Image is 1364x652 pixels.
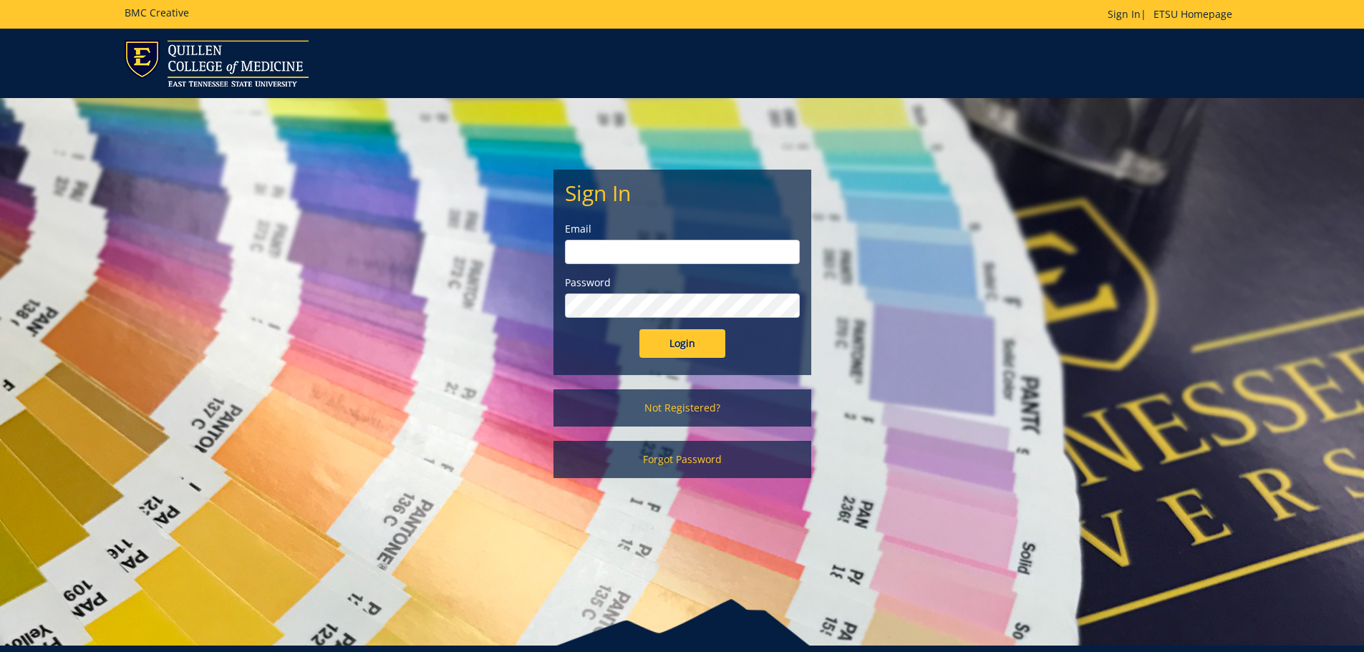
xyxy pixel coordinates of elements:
a: Forgot Password [553,441,811,478]
h2: Sign In [565,181,800,205]
p: | [1108,7,1239,21]
h5: BMC Creative [125,7,189,18]
a: ETSU Homepage [1146,7,1239,21]
label: Password [565,276,800,290]
input: Login [639,329,725,358]
label: Email [565,222,800,236]
a: Sign In [1108,7,1141,21]
img: ETSU logo [125,40,309,87]
a: Not Registered? [553,389,811,427]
